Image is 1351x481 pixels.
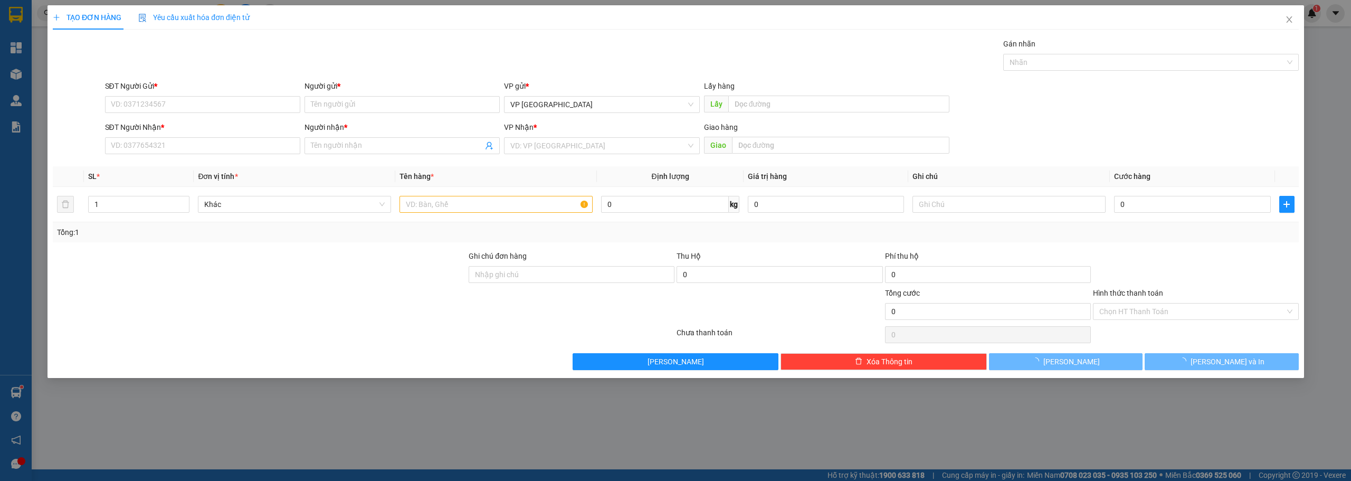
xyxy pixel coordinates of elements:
div: SĐT Người Gửi [104,80,300,92]
div: Người nhận [305,121,500,133]
input: 0 [747,196,903,213]
label: Ghi chú đơn hàng [469,252,527,260]
div: SĐT Người Nhận [104,121,300,133]
span: Tên hàng [399,172,434,181]
label: Hình thức thanh toán [1092,289,1163,297]
span: plus [53,14,60,21]
span: TẠO ĐƠN HÀNG [53,13,121,22]
label: Gán nhãn [1003,40,1035,48]
span: Thu Hộ [677,252,701,260]
span: Cước hàng [1114,172,1150,181]
span: Giao [703,137,731,154]
span: Đơn vị tính [198,172,237,181]
span: plus [1279,200,1293,209]
button: deleteXóa Thông tin [781,353,986,370]
div: Chưa thanh toán [675,327,883,345]
span: SL [88,172,97,181]
div: VP gửi [504,80,699,92]
span: VP Nhận [504,123,534,131]
span: Định lượng [651,172,689,181]
span: kg [728,196,739,213]
input: VD: Bàn, Ghế [399,196,593,213]
button: [PERSON_NAME] và In [1145,353,1299,370]
img: icon [138,14,147,22]
span: Yêu cầu xuất hóa đơn điện tử [138,13,250,22]
span: loading [1032,357,1043,365]
button: delete [57,196,74,213]
span: Tổng cước [884,289,919,297]
input: Ghi Chú [912,196,1106,213]
span: Lấy hàng [703,82,734,90]
span: Giao hàng [703,123,737,131]
span: VP Sài Gòn [510,97,693,112]
input: Ghi chú đơn hàng [469,266,674,283]
button: Close [1274,5,1304,35]
span: Khác [204,196,385,212]
span: Giá trị hàng [747,172,786,181]
span: Lấy [703,96,728,112]
span: Xóa Thông tin [867,356,912,367]
button: plus [1279,196,1294,213]
button: [PERSON_NAME] [573,353,778,370]
div: Phí thu hộ [884,250,1090,266]
span: delete [855,357,862,366]
div: Người gửi [305,80,500,92]
th: Ghi chú [908,166,1110,187]
span: [PERSON_NAME] và In [1191,356,1264,367]
span: [PERSON_NAME] [1043,356,1100,367]
span: [PERSON_NAME] [648,356,704,367]
span: close [1285,15,1293,24]
button: [PERSON_NAME] [988,353,1143,370]
span: user-add [485,142,493,150]
input: Dọc đường [731,137,949,154]
div: Tổng: 1 [57,227,521,238]
input: Dọc đường [728,96,949,112]
span: loading [1179,357,1191,365]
